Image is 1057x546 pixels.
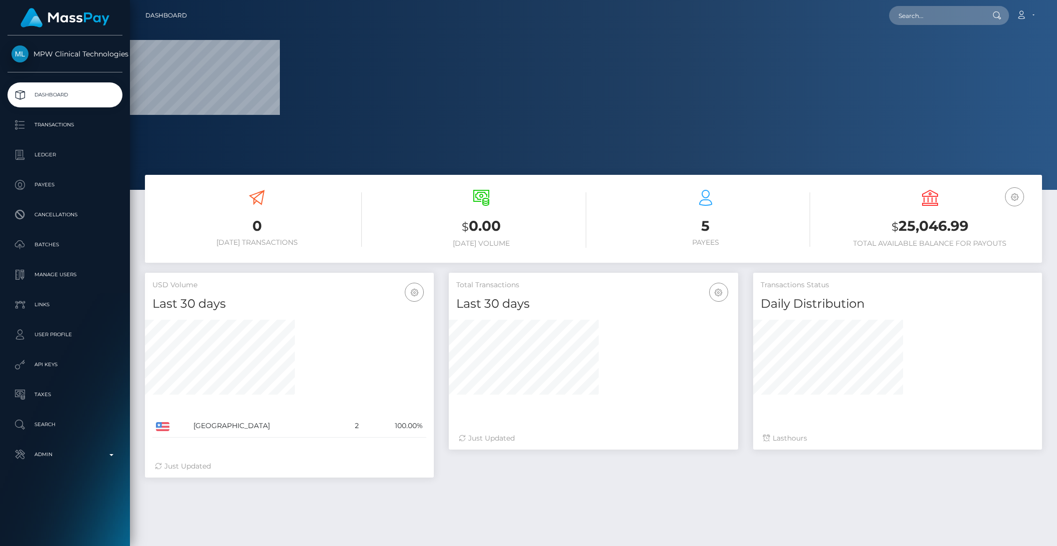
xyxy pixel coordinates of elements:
[152,238,362,247] h6: [DATE] Transactions
[362,415,426,438] td: 100.00%
[7,412,122,437] a: Search
[11,45,28,62] img: MPW Clinical Technologies LLC
[456,295,730,313] h4: Last 30 days
[11,417,118,432] p: Search
[825,216,1035,237] h3: 25,046.99
[11,147,118,162] p: Ledger
[459,433,728,444] div: Just Updated
[20,8,109,27] img: MassPay Logo
[11,207,118,222] p: Cancellations
[11,327,118,342] p: User Profile
[11,177,118,192] p: Payees
[377,216,586,237] h3: 0.00
[7,202,122,227] a: Cancellations
[152,216,362,236] h3: 0
[889,6,983,25] input: Search...
[145,5,187,26] a: Dashboard
[11,87,118,102] p: Dashboard
[7,322,122,347] a: User Profile
[152,280,426,290] h5: USD Volume
[761,280,1035,290] h5: Transactions Status
[7,352,122,377] a: API Keys
[190,415,342,438] td: [GEOGRAPHIC_DATA]
[462,220,469,234] small: $
[7,142,122,167] a: Ledger
[11,387,118,402] p: Taxes
[11,117,118,132] p: Transactions
[7,49,122,58] span: MPW Clinical Technologies LLC
[11,357,118,372] p: API Keys
[7,292,122,317] a: Links
[7,262,122,287] a: Manage Users
[152,295,426,313] h4: Last 30 days
[377,239,586,248] h6: [DATE] Volume
[342,415,362,438] td: 2
[601,216,811,236] h3: 5
[11,297,118,312] p: Links
[601,238,811,247] h6: Payees
[761,295,1035,313] h4: Daily Distribution
[456,280,730,290] h5: Total Transactions
[156,422,169,431] img: US.png
[11,447,118,462] p: Admin
[7,172,122,197] a: Payees
[763,433,1032,444] div: Last hours
[7,232,122,257] a: Batches
[7,112,122,137] a: Transactions
[892,220,899,234] small: $
[155,461,424,472] div: Just Updated
[11,237,118,252] p: Batches
[7,382,122,407] a: Taxes
[7,82,122,107] a: Dashboard
[11,267,118,282] p: Manage Users
[825,239,1035,248] h6: Total Available Balance for Payouts
[7,442,122,467] a: Admin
